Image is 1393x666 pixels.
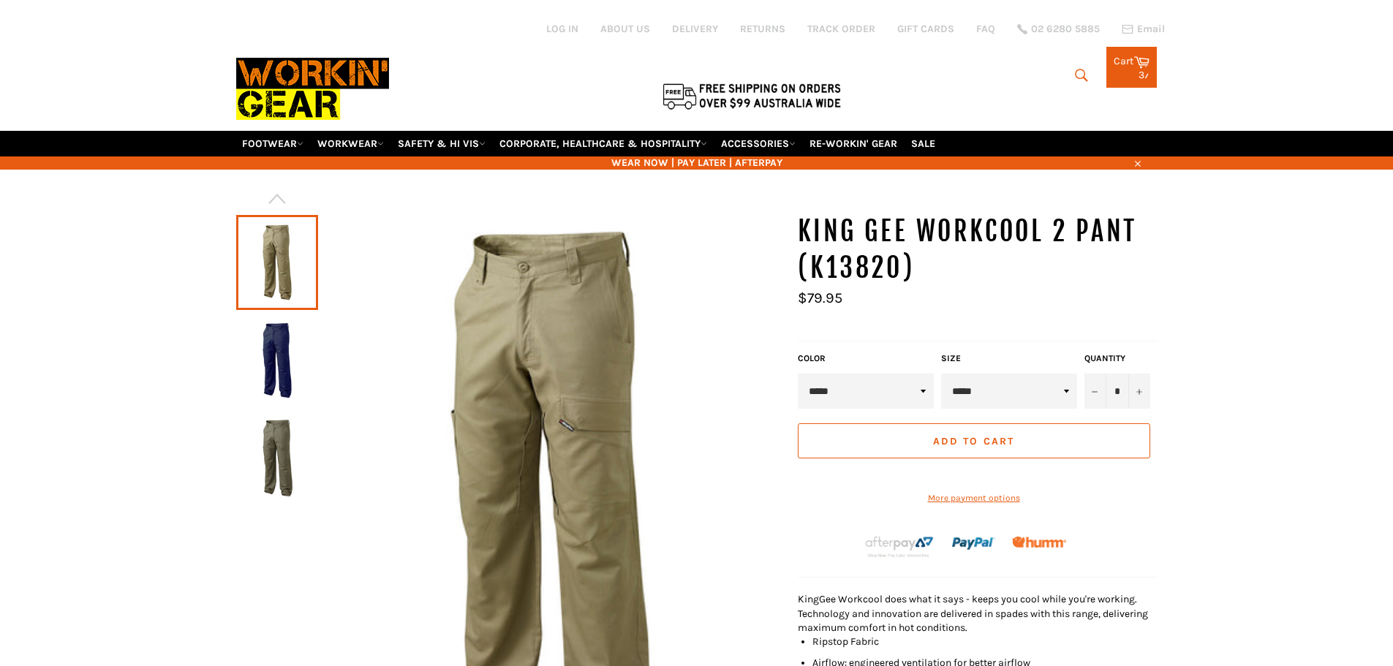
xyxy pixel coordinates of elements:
[798,423,1150,458] button: Add to Cart
[494,131,713,156] a: CORPORATE, HEALTHCARE & HOSPITALITY
[672,22,718,36] a: DELIVERY
[1139,69,1149,81] span: 37
[244,418,311,499] img: KING GEE K13820 Workcool 2 Pant - Workin' Gear
[236,48,389,130] img: Workin Gear leaders in Workwear, Safety Boots, PPE, Uniforms. Australia's No.1 in Workwear
[897,22,954,36] a: GIFT CARDS
[1137,24,1165,34] span: Email
[1128,374,1150,409] button: Increase item quantity by one
[1017,24,1100,34] a: 02 6280 5885
[546,23,578,35] a: Log in
[798,213,1158,286] h1: KING GEE Workcool 2 Pant (K13820)
[807,22,875,36] a: TRACK ORDER
[941,352,1077,365] label: Size
[798,593,1148,634] span: KingGee Workcool does what it says - keeps you cool while you're working. Technology and innovati...
[798,492,1150,504] a: More payment options
[812,635,1158,648] li: Ripstop Fabric
[1012,537,1066,548] img: Humm_core_logo_RGB-01_300x60px_small_195d8312-4386-4de7-b182-0ef9b6303a37.png
[740,22,785,36] a: RETURNS
[1106,47,1157,88] a: Cart 37
[952,522,995,565] img: paypal.png
[392,131,491,156] a: SAFETY & HI VIS
[1084,374,1106,409] button: Reduce item quantity by one
[1084,352,1150,365] label: Quantity
[715,131,801,156] a: ACCESSORIES
[600,22,650,36] a: ABOUT US
[798,290,842,306] span: $79.95
[236,131,309,156] a: FOOTWEAR
[976,22,995,36] a: FAQ
[798,352,934,365] label: Color
[236,156,1158,170] span: WEAR NOW | PAY LATER | AFTERPAY
[1122,23,1165,35] a: Email
[905,131,941,156] a: SALE
[312,131,390,156] a: WORKWEAR
[244,320,311,401] img: KING GEE K13820 Workcool 2 Pant - Workin' Gear
[933,435,1014,447] span: Add to Cart
[864,534,935,559] img: Afterpay-Logo-on-dark-bg_large.png
[660,80,843,111] img: Flat $9.95 shipping Australia wide
[1031,24,1100,34] span: 02 6280 5885
[804,131,903,156] a: RE-WORKIN' GEAR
